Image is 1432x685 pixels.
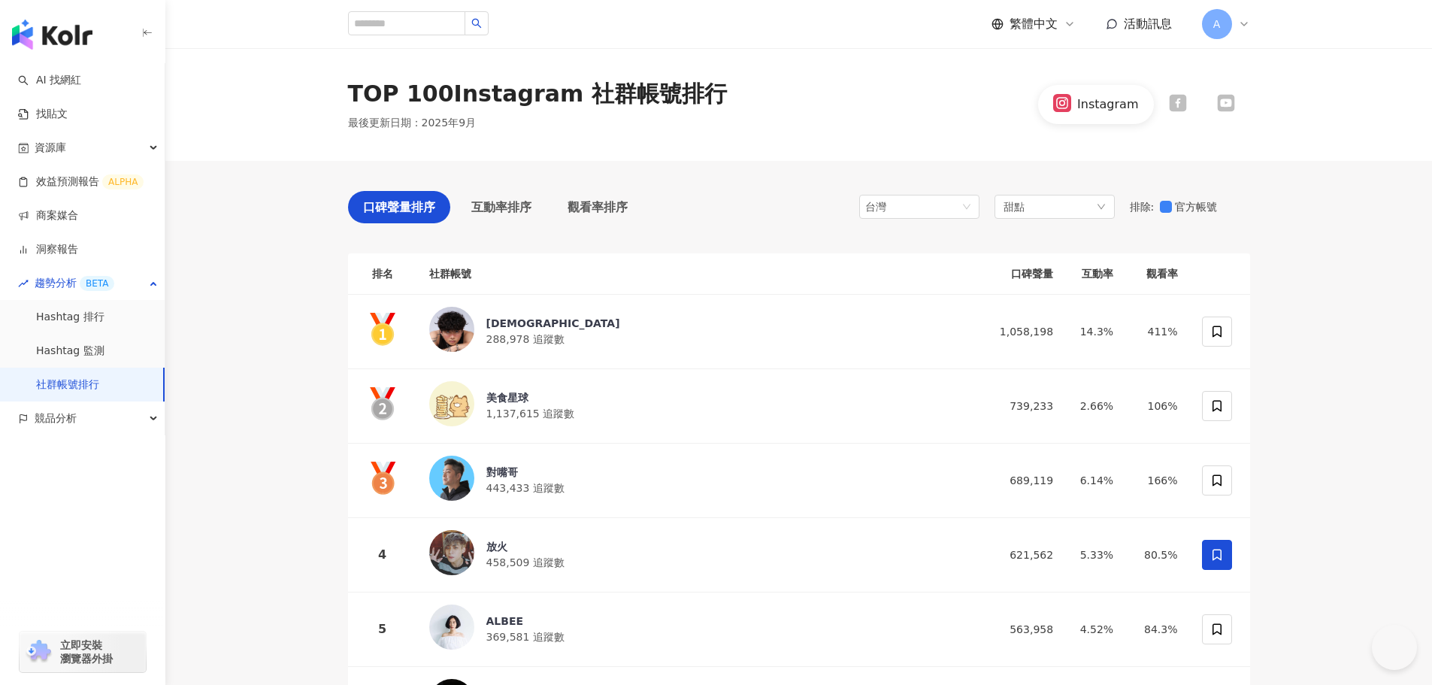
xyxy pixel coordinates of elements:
[18,278,29,289] span: rise
[429,456,964,505] a: KOL Avatar對嘴哥443,433 追蹤數
[486,316,620,331] div: [DEMOGRAPHIC_DATA]
[18,208,78,223] a: 商案媒合
[429,307,474,352] img: KOL Avatar
[987,621,1053,638] div: 563,958
[1137,472,1177,489] div: 166%
[486,556,565,568] span: 458,509 追蹤數
[429,456,474,501] img: KOL Avatar
[486,482,565,494] span: 443,433 追蹤數
[35,402,77,435] span: 競品分析
[360,620,405,638] div: 5
[60,638,113,665] span: 立即安裝 瀏覽器外掛
[987,323,1053,340] div: 1,058,198
[486,333,565,345] span: 288,978 追蹤數
[429,605,964,654] a: KOL AvatarALBEE369,581 追蹤數
[1077,96,1138,113] div: Instagram
[429,307,964,356] a: KOL Avatar[DEMOGRAPHIC_DATA]288,978 追蹤數
[18,73,81,88] a: searchAI 找網紅
[1137,323,1177,340] div: 411%
[1137,547,1177,563] div: 80.5%
[429,530,474,575] img: KOL Avatar
[1077,621,1113,638] div: 4.52%
[1077,472,1113,489] div: 6.14%
[18,242,78,257] a: 洞察報告
[12,20,92,50] img: logo
[486,408,575,420] span: 1,137,615 追蹤數
[1137,621,1177,638] div: 84.3%
[486,465,565,480] div: 對嘴哥
[1077,398,1113,414] div: 2.66%
[486,539,565,554] div: 放火
[18,107,68,122] a: 找貼文
[987,398,1053,414] div: 739,233
[486,631,565,643] span: 369,581 追蹤數
[1137,398,1177,414] div: 106%
[348,116,477,131] p: 最後更新日期 ： 2025年9月
[36,377,99,393] a: 社群帳號排行
[1065,253,1125,295] th: 互動率
[363,198,435,217] span: 口碑聲量排序
[348,78,727,110] div: TOP 100 Instagram 社群帳號排行
[36,344,104,359] a: Hashtag 監測
[471,198,531,217] span: 互動率排序
[987,472,1053,489] div: 689,119
[1097,202,1106,211] span: down
[35,131,66,165] span: 資源庫
[35,266,114,300] span: 趨勢分析
[348,253,417,295] th: 排名
[429,381,964,431] a: KOL Avatar美食星球1,137,615 追蹤數
[80,276,114,291] div: BETA
[1010,16,1058,32] span: 繁體中文
[20,632,146,672] a: chrome extension立即安裝 瀏覽器外掛
[1004,199,1025,215] span: 甜點
[1130,201,1155,213] span: 排除 :
[429,381,474,426] img: KOL Avatar
[568,198,628,217] span: 觀看率排序
[471,18,482,29] span: search
[865,195,914,218] div: 台灣
[417,253,976,295] th: 社群帳號
[987,547,1053,563] div: 621,562
[486,390,575,405] div: 美食星球
[1372,625,1417,670] iframe: Help Scout Beacon - Open
[1125,253,1189,295] th: 觀看率
[429,605,474,650] img: KOL Avatar
[1124,17,1172,31] span: 活動訊息
[24,640,53,664] img: chrome extension
[486,614,565,629] div: ALBEE
[18,174,144,189] a: 效益預測報告ALPHA
[1077,323,1113,340] div: 14.3%
[429,530,964,580] a: KOL Avatar放火458,509 追蹤數
[1172,199,1223,215] span: 官方帳號
[36,310,104,325] a: Hashtag 排行
[360,545,405,564] div: 4
[975,253,1065,295] th: 口碑聲量
[1213,16,1221,32] span: A
[1077,547,1113,563] div: 5.33%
